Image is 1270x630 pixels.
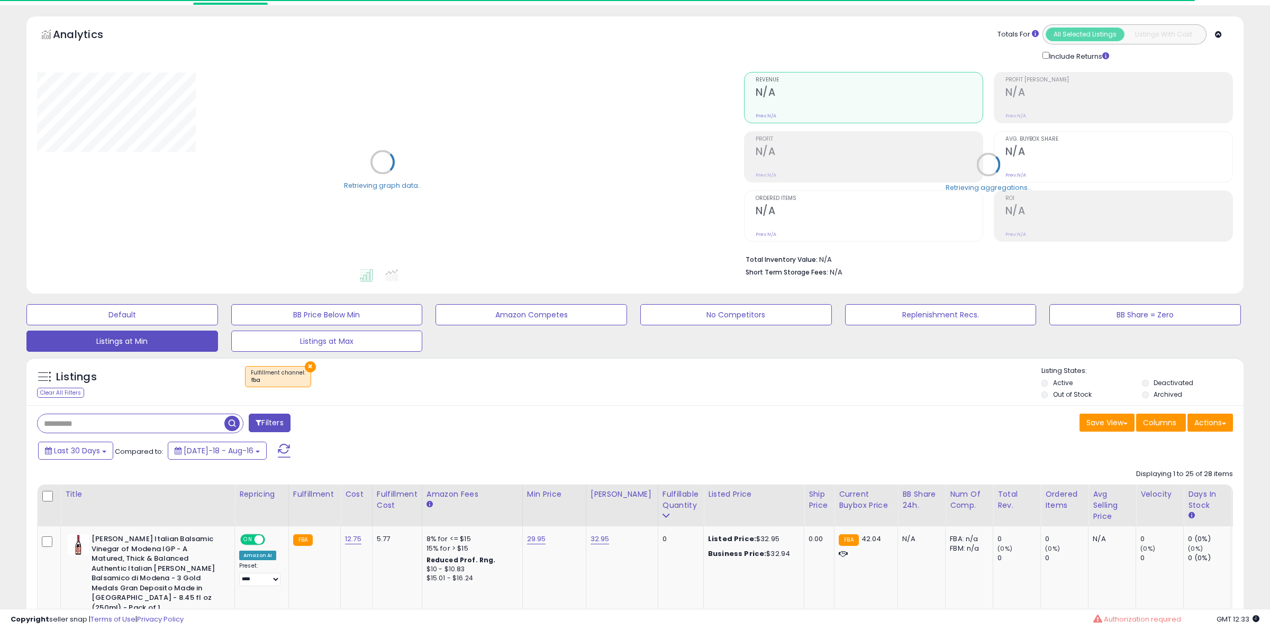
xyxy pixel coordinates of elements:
[1049,304,1241,325] button: BB Share = Zero
[26,304,218,325] button: Default
[946,182,1031,192] div: Retrieving aggregations..
[845,304,1037,325] button: Replenishment Recs.
[344,180,421,190] div: Retrieving graph data..
[997,30,1039,40] div: Totals For
[640,304,832,325] button: No Competitors
[11,614,49,624] strong: Copyright
[1035,50,1122,61] div: Include Returns
[53,27,124,44] h5: Analytics
[1046,28,1124,41] button: All Selected Listings
[1124,28,1203,41] button: Listings With Cost
[436,304,627,325] button: Amazon Competes
[26,331,218,352] button: Listings at Min
[231,304,423,325] button: BB Price Below Min
[231,331,423,352] button: Listings at Max
[11,615,184,625] div: seller snap | |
